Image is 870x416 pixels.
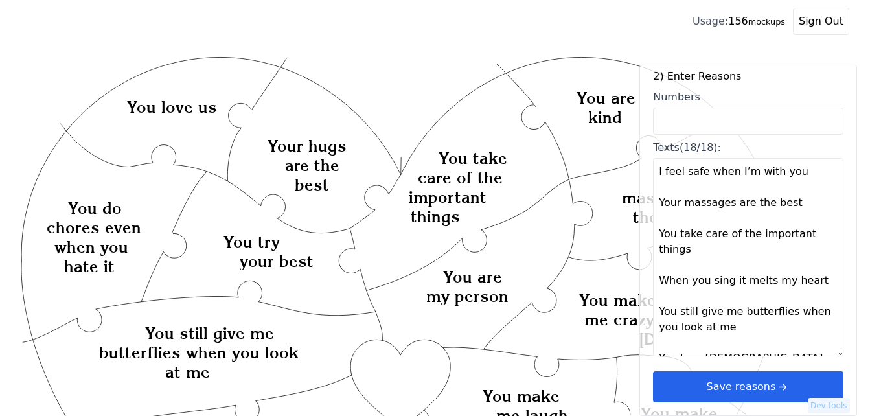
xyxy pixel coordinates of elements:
[240,251,314,271] text: your best
[409,187,487,207] text: important
[268,136,347,156] text: Your hugs
[680,141,721,154] span: (18/18):
[483,386,560,406] text: You make
[54,237,128,257] text: when you
[295,175,329,194] text: best
[411,207,460,226] text: things
[580,291,657,310] text: You make
[622,188,731,207] text: massages are
[577,88,635,108] text: You are
[223,232,280,251] text: You try
[145,323,275,343] text: You still give me
[588,108,622,127] text: kind
[165,362,210,382] text: at me
[653,69,843,84] label: 2) Enter Reasons
[439,148,507,168] text: You take
[127,97,217,117] text: You love us
[444,267,503,286] text: You are
[693,14,785,29] div: 156
[634,207,698,227] text: the best
[693,15,728,27] span: Usage:
[64,257,115,276] text: hate it
[584,310,654,330] text: me crazy
[418,168,503,187] text: care of the
[808,398,850,413] button: Dev tools
[653,371,843,402] button: Save reasonsarrow right short
[775,380,790,394] svg: arrow right short
[68,198,122,218] text: You do
[99,343,299,362] text: butterflies when you look
[427,286,509,306] text: my person
[653,89,843,105] div: Numbers
[653,158,843,356] textarea: Texts(18/18):
[47,218,141,237] text: chores even
[653,108,843,135] input: Numbers
[748,17,785,27] small: mockups
[285,156,340,175] text: are the
[653,140,843,156] div: Texts
[793,8,849,35] button: Sign Out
